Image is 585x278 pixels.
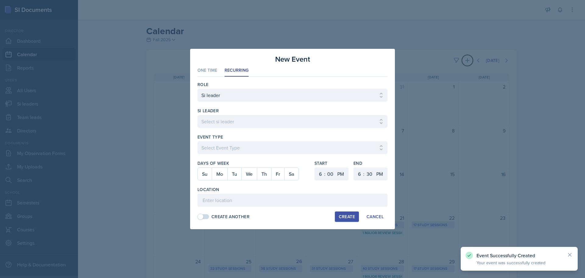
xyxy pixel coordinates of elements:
[314,160,349,166] label: Start
[363,211,388,222] button: Cancel
[197,134,223,140] label: Event Type
[324,170,325,178] div: :
[477,260,562,266] p: Your event was successfully created
[225,65,249,77] li: Recurring
[363,170,364,178] div: :
[477,252,562,258] p: Event Successfully Created
[335,211,359,222] button: Create
[227,168,241,180] button: Tu
[284,168,299,180] button: Sa
[271,168,284,180] button: Fr
[197,194,388,207] input: Enter location
[197,65,217,77] li: One Time
[197,108,219,114] label: si leader
[241,168,257,180] button: We
[275,54,310,65] h3: New Event
[198,168,212,180] button: Su
[339,214,355,219] div: Create
[212,168,227,180] button: Mo
[197,186,219,193] label: Location
[367,214,384,219] div: Cancel
[197,160,310,166] label: Days of Week
[197,81,208,88] label: Role
[211,214,250,220] div: Create Another
[257,168,271,180] button: Th
[353,160,388,166] label: End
